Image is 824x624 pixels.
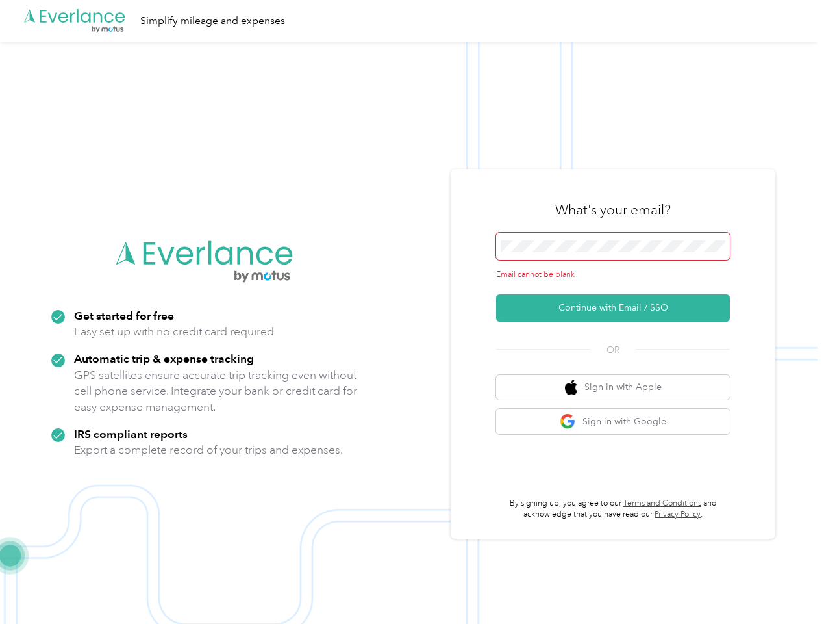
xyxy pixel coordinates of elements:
p: By signing up, you agree to our and acknowledge that you have read our . [496,498,730,521]
span: OR [590,343,636,357]
a: Terms and Conditions [623,499,701,508]
img: apple logo [565,380,578,396]
strong: Automatic trip & expense tracking [74,352,254,365]
strong: IRS compliant reports [74,427,188,441]
a: Privacy Policy [655,510,701,519]
button: apple logoSign in with Apple [496,375,730,400]
strong: Get started for free [74,309,174,322]
div: Simplify mileage and expenses [140,13,285,29]
p: Export a complete record of your trips and expenses. [74,442,343,458]
p: Easy set up with no credit card required [74,324,274,340]
img: google logo [560,413,576,430]
p: GPS satellites ensure accurate trip tracking even without cell phone service. Integrate your bank... [74,367,358,415]
button: Continue with Email / SSO [496,294,730,322]
button: google logoSign in with Google [496,409,730,434]
h3: What's your email? [555,201,671,219]
div: Email cannot be blank [496,269,730,281]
